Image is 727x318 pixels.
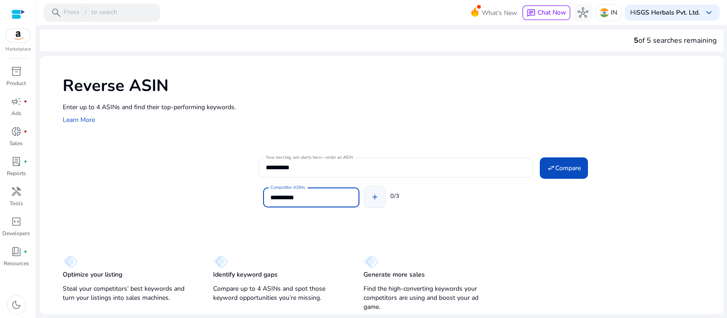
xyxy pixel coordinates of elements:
p: IN [611,5,617,20]
button: Compare [540,157,588,178]
div: of 5 searches remaining [634,35,717,46]
p: Tools [10,199,23,207]
mat-label: Competitor ASINs [270,184,305,191]
img: diamond.svg [63,255,78,268]
span: chat [527,9,536,18]
mat-hint: 0/3 [390,191,399,201]
span: hub [578,7,588,18]
span: handyman [11,186,22,197]
p: Resources [4,259,29,268]
span: What's New [482,5,517,21]
span: inventory_2 [11,66,22,77]
img: amazon.svg [6,29,30,42]
p: Find the high-converting keywords your competitors are using and boost your ad game. [363,284,496,312]
span: / [81,8,90,18]
p: Generate more sales [363,270,425,279]
p: Developers [2,229,30,237]
span: fiber_manual_record [24,160,27,163]
p: Optimize your listing [63,270,122,279]
img: diamond.svg [363,255,378,268]
h1: Reverse ASIN [63,76,714,96]
p: Marketplace [5,46,31,53]
span: lab_profile [11,156,22,167]
span: search [51,7,62,18]
b: SGS Herbals Pvt. Ltd. [637,8,700,17]
span: dark_mode [11,299,22,310]
p: Product [6,79,26,87]
p: Hi [630,10,700,16]
p: Steal your competitors’ best keywords and turn your listings into sales machines. [63,284,195,303]
mat-icon: swap_horiz [547,164,555,172]
p: Press to search [64,8,117,18]
mat-icon: add [371,193,379,201]
p: Compare up to 4 ASINs and spot those keyword opportunities you’re missing. [213,284,345,303]
p: Identify keyword gaps [213,270,278,279]
p: Enter up to 4 ASINs and find their top-performing keywords. [63,102,714,112]
p: Reports [7,169,26,177]
mat-label: Your next big win starts here—enter an ASIN [266,154,353,161]
img: diamond.svg [213,255,228,268]
span: campaign [11,96,22,107]
span: fiber_manual_record [24,250,27,253]
button: chatChat Now [523,5,570,20]
span: Chat Now [538,8,566,17]
span: fiber_manual_record [24,100,27,103]
button: hub [574,4,592,22]
span: book_4 [11,246,22,257]
span: fiber_manual_record [24,130,27,133]
a: Learn More [63,116,95,124]
span: Compare [555,163,581,173]
p: Ads [11,109,21,117]
span: code_blocks [11,216,22,227]
p: Sales [10,139,23,147]
img: in.svg [600,8,609,17]
span: 5 [634,35,638,45]
span: donut_small [11,126,22,137]
span: keyboard_arrow_down [703,7,714,18]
